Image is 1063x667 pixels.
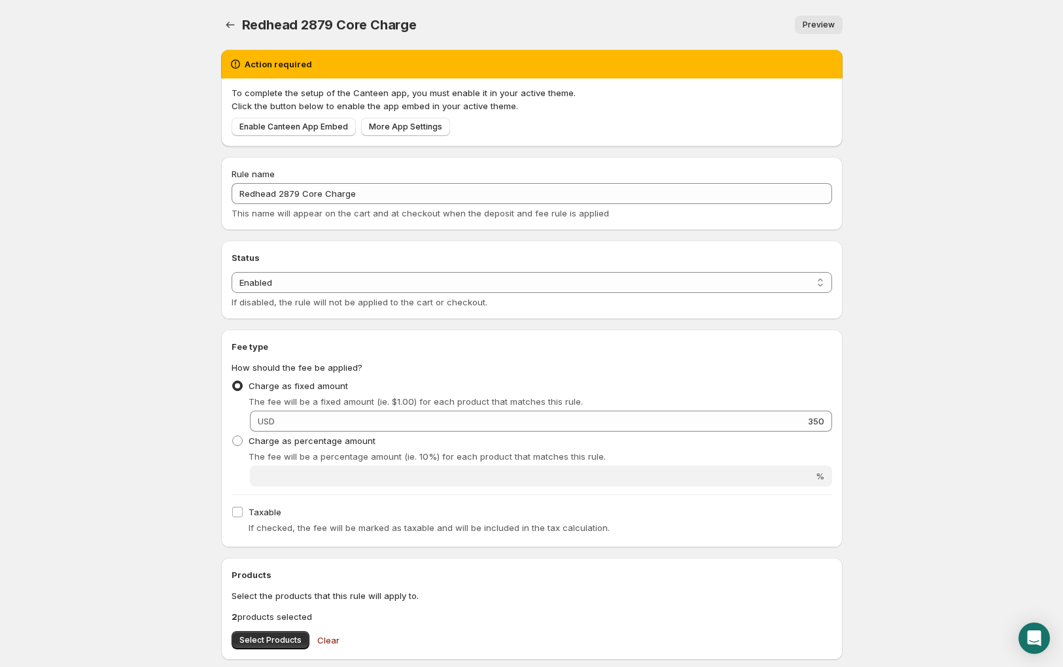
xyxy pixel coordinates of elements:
span: Redhead 2879 Core Charge [242,17,417,33]
span: More App Settings [369,122,442,132]
span: Select Products [239,635,302,645]
span: USD [258,416,275,426]
p: To complete the setup of the Canteen app, you must enable it in your active theme. [232,86,832,99]
span: Clear [317,634,340,647]
b: 2 [232,611,237,622]
button: Settings [221,16,239,34]
h2: Products [232,568,832,581]
span: Preview [803,20,835,30]
span: Taxable [249,507,281,517]
span: If checked, the fee will be marked as taxable and will be included in the tax calculation. [249,522,610,533]
h2: Status [232,251,832,264]
span: If disabled, the rule will not be applied to the cart or checkout. [232,297,487,307]
span: Enable Canteen App Embed [239,122,348,132]
span: Charge as fixed amount [249,381,348,391]
div: Open Intercom Messenger [1019,623,1050,654]
button: Clear [309,627,347,653]
p: Click the button below to enable the app embed in your active theme. [232,99,832,112]
p: Select the products that this rule will apply to. [232,589,832,602]
a: Enable Canteen App Embed [232,118,356,136]
span: This name will appear on the cart and at checkout when the deposit and fee rule is applied [232,208,609,218]
p: products selected [232,610,832,623]
span: How should the fee be applied? [232,362,362,373]
h2: Fee type [232,340,832,353]
span: Rule name [232,169,275,179]
button: Select Products [232,631,309,649]
h2: Action required [245,58,312,71]
span: % [816,471,824,481]
p: The fee will be a percentage amount (ie. 10%) for each product that matches this rule. [249,450,832,463]
a: More App Settings [361,118,450,136]
a: Preview [795,16,843,34]
span: The fee will be a fixed amount (ie. $1.00) for each product that matches this rule. [249,396,583,407]
span: Charge as percentage amount [249,436,375,446]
